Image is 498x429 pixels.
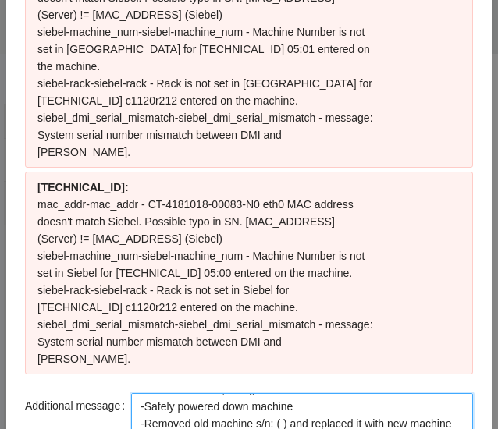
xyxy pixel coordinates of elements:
span: mac_addr - CT-4181018-00083-N0 eth0 MAC address doesn't match Siebel. Possible typo in SN. [MAC_A... [37,198,354,245]
span: mac_addr - [37,198,90,211]
span: siebel-machine_num - [37,26,142,38]
span: siebel-rack - [37,284,94,296]
span: siebel_dmi_serial_mismatch - [37,318,179,331]
span: Additional message [25,397,120,414]
span: siebel-machine_num - [37,250,142,262]
span: siebel_dmi_serial_mismatch - message: System serial number mismatch between DMI and [PERSON_NAME]. [37,318,373,365]
span: [TECHNICAL_ID] : [37,181,129,193]
span: siebel-rack - Rack is not set in Siebel for [TECHNICAL_ID] c1120r212 entered on the machine. [37,284,298,314]
span: siebel-rack - [37,77,94,90]
span: siebel-machine_num - Machine Number is not set in [GEOGRAPHIC_DATA] for [TECHNICAL_ID] 05:01 ente... [37,26,370,73]
span: siebel_dmi_serial_mismatch - [37,112,179,124]
span: siebel-machine_num - Machine Number is not set in Siebel for [TECHNICAL_ID] 05:00 entered on the ... [37,250,365,279]
span: siebel-rack - Rack is not set in [GEOGRAPHIC_DATA] for [TECHNICAL_ID] c1120r212 entered on the ma... [37,77,372,107]
span: siebel_dmi_serial_mismatch - message: System serial number mismatch between DMI and [PERSON_NAME]. [37,112,373,158]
